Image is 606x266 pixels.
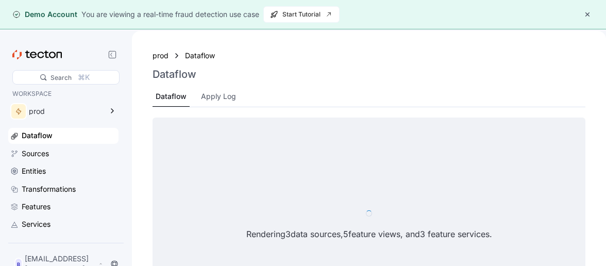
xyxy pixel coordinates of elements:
[153,68,196,80] h3: Dataflow
[50,73,72,82] div: Search
[22,201,50,212] div: Features
[78,72,90,83] div: ⌘K
[8,163,119,179] a: Entities
[8,235,119,250] a: Datasets
[22,219,50,230] div: Services
[8,146,119,161] a: Sources
[263,6,340,23] button: Start Tutorial
[8,199,119,214] a: Features
[153,50,169,61] a: prod
[22,165,46,177] div: Entities
[81,9,259,20] div: You are viewing a real-time fraud detection use case
[201,91,236,102] div: Apply Log
[12,70,120,85] div: Search⌘K
[12,89,114,99] p: WORKSPACE
[270,7,333,22] span: Start Tutorial
[22,130,53,141] div: Dataflow
[246,228,492,240] div: Rendering 3 data sources, 5 feature views, and 3 feature services.
[8,217,119,232] a: Services
[8,181,119,197] a: Transformations
[185,50,221,61] a: Dataflow
[8,128,119,143] a: Dataflow
[366,210,372,217] span: Loading
[156,91,187,102] div: Dataflow
[29,108,102,115] div: prod
[12,9,77,20] div: Demo Account
[22,184,76,195] div: Transformations
[22,148,49,159] div: Sources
